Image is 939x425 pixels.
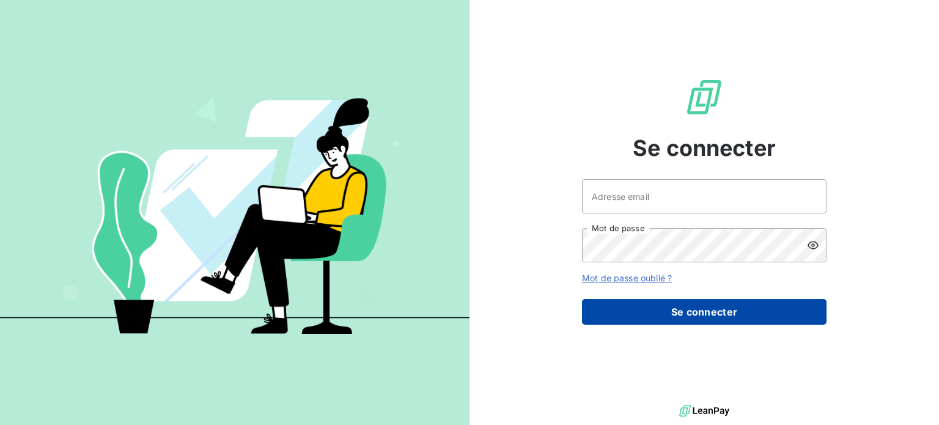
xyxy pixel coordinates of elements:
span: Se connecter [633,131,776,164]
button: Se connecter [582,299,827,325]
a: Mot de passe oublié ? [582,273,672,283]
input: placeholder [582,179,827,213]
img: Logo LeanPay [685,78,724,117]
img: logo [679,402,729,420]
